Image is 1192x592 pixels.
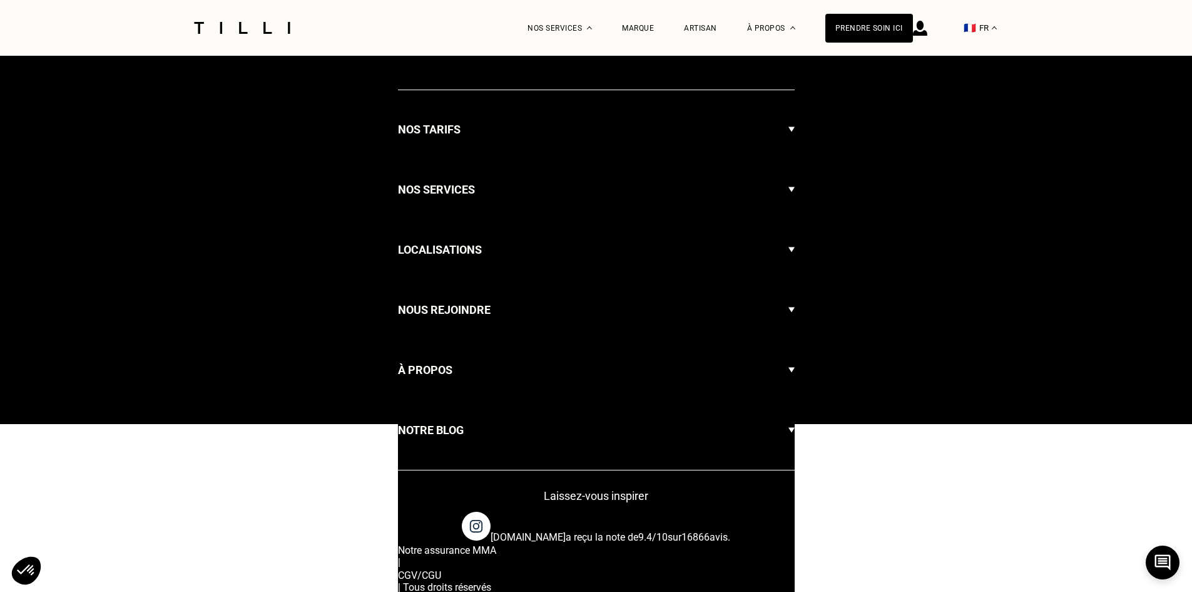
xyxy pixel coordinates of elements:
img: Logo du service de couturière Tilli [190,22,295,34]
img: Flèche menu déroulant [788,350,795,391]
h3: Nous rejoindre [398,301,491,319]
h3: Localisations [398,241,482,259]
a: Artisan [684,24,717,33]
span: / [638,531,668,543]
a: Notre assurance MMA [398,543,795,556]
span: 9.4 [638,531,652,543]
span: [DOMAIN_NAME] [491,531,566,543]
h3: Notre blog [398,421,464,440]
img: page instagram de Tilli une retoucherie à domicile [462,512,491,541]
span: 16866 [681,531,710,543]
a: CGV/CGU [398,568,795,581]
img: Flèche menu déroulant [788,410,795,451]
span: CGV/CGU [398,569,441,581]
img: Menu déroulant à propos [790,26,795,29]
a: Marque [622,24,654,33]
img: Flèche menu déroulant [788,229,795,271]
span: | [398,556,795,568]
h3: Nos services [398,180,475,199]
span: a reçu la note de sur avis. [491,531,730,543]
a: Prendre soin ici [825,14,913,43]
img: icône connexion [913,21,927,36]
img: Flèche menu déroulant [788,109,795,150]
img: Menu déroulant [587,26,592,29]
p: Laissez-vous inspirer [398,489,795,502]
span: 10 [656,531,668,543]
span: Notre assurance MMA [398,544,496,556]
h3: Nos tarifs [398,120,461,139]
span: 🇫🇷 [964,22,976,34]
img: Flèche menu déroulant [788,289,795,331]
img: menu déroulant [992,26,997,29]
img: Flèche menu déroulant [788,169,795,210]
h3: À propos [398,361,452,380]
